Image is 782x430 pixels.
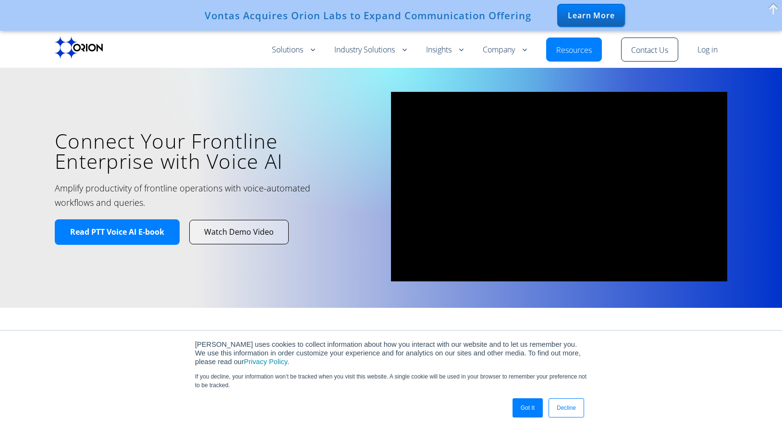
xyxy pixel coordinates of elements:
[204,227,274,237] span: Watch Demo Video
[549,398,584,417] a: Decline
[190,220,288,244] a: Watch Demo Video
[483,44,527,56] a: Company
[70,227,164,237] span: Read PTT Voice AI E-book
[556,45,592,56] a: Resources
[55,131,377,171] h1: Connect Your Frontline Enterprise with Voice AI
[55,219,180,245] a: Read PTT Voice AI E-book
[631,45,668,56] a: Contact Us
[557,4,625,27] div: Learn More
[513,398,543,417] a: Got It
[391,92,727,281] iframe: vimeo Video Player
[426,44,464,56] a: Insights
[55,37,103,59] img: Orion labs Black logo
[55,181,343,210] h2: Amplify productivity of frontline operations with voice-automated workflows and queries.
[734,384,782,430] iframe: Chat Widget
[195,372,587,390] p: If you decline, your information won’t be tracked when you visit this website. A single cookie wi...
[244,358,287,366] a: Privacy Policy
[697,44,718,56] a: Log in
[272,44,315,56] a: Solutions
[195,341,581,366] span: [PERSON_NAME] uses cookies to collect information about how you interact with our website and to ...
[334,44,407,56] a: Industry Solutions
[205,10,531,21] div: Vontas Acquires Orion Labs to Expand Communication Offering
